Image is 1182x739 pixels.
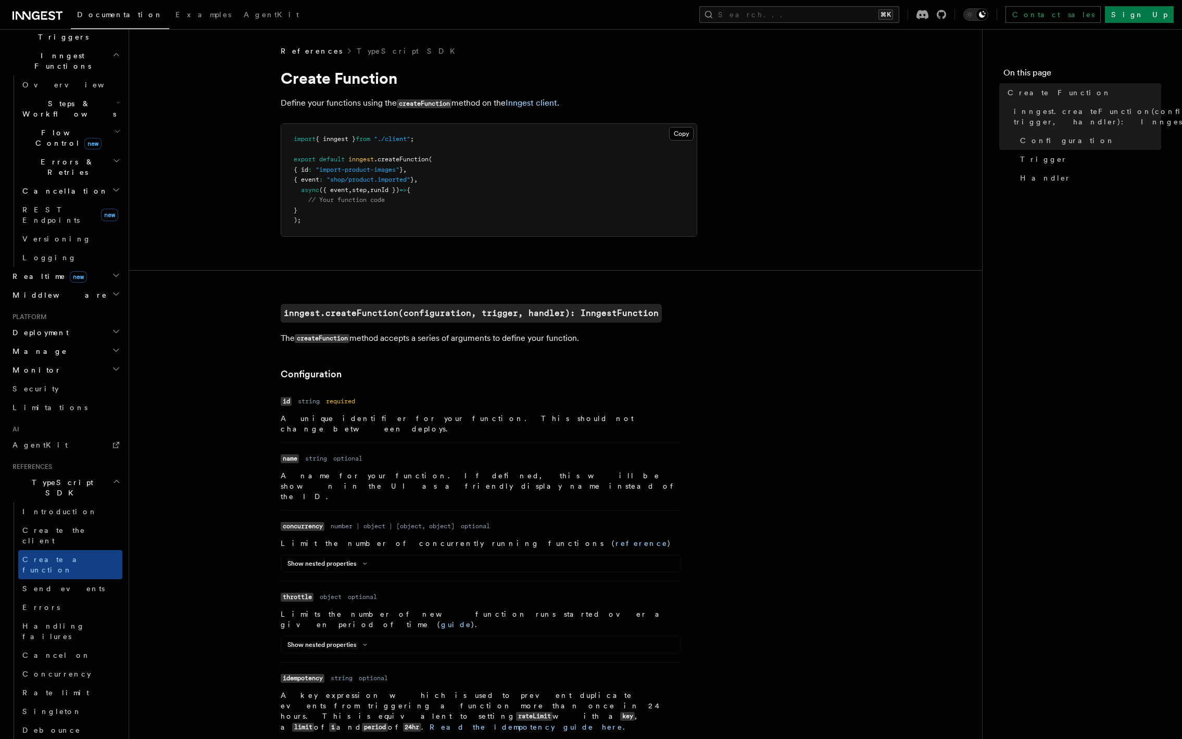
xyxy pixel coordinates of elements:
[18,550,122,579] a: Create a function
[8,436,122,454] a: AgentKit
[281,690,681,733] p: A key expression which is used to prevent duplicate events from triggering a function more than o...
[326,176,410,183] span: "shop/product.imported"
[281,331,697,346] p: The method accepts a series of arguments to define your function.
[410,176,414,183] span: }
[8,17,122,46] button: Events & Triggers
[18,94,122,123] button: Steps & Workflows
[18,98,116,119] span: Steps & Workflows
[8,361,122,379] button: Monitor
[22,81,130,89] span: Overview
[8,271,87,282] span: Realtime
[316,166,399,173] span: "import-product-images"
[1003,67,1161,83] h4: On this page
[308,196,385,203] span: // Your function code
[461,522,490,530] dd: optional
[8,463,52,471] span: References
[294,176,319,183] span: { event
[8,75,122,267] div: Inngest Functions
[22,555,84,574] span: Create a function
[237,3,305,28] a: AgentKit
[429,156,432,163] span: (
[22,584,105,593] span: Send events
[1020,154,1067,164] span: Trigger
[374,135,410,143] span: "./client"
[22,253,77,262] span: Logging
[18,683,122,702] a: Rate limit
[8,267,122,286] button: Realtimenew
[348,156,374,163] span: inngest
[8,398,122,417] a: Limitations
[18,182,122,200] button: Cancellation
[620,712,635,721] code: key
[348,186,352,194] span: ,
[359,674,388,682] dd: optional
[8,425,19,434] span: AI
[281,367,342,381] a: Configuration
[22,622,85,641] span: Handling failures
[18,128,115,148] span: Flow Control
[8,327,69,338] span: Deployment
[295,334,349,343] code: createFunction
[699,6,899,23] button: Search...⌘K
[301,186,319,194] span: async
[281,609,681,630] p: Limits the number of new function runs started over a given period of time ( ).
[305,454,327,463] dd: string
[1020,173,1071,183] span: Handler
[281,96,697,111] p: Define your functions using the method on the .
[1105,6,1174,23] a: Sign Up
[8,379,122,398] a: Security
[281,304,662,323] a: inngest.createFunction(configuration, trigger, handler): InngestFunction
[18,521,122,550] a: Create the client
[22,507,97,516] span: Introduction
[12,385,59,393] span: Security
[101,209,118,221] span: new
[506,98,557,108] a: Inngest client
[18,157,113,177] span: Errors & Retries
[8,286,122,304] button: Middleware
[410,135,414,143] span: ;
[294,216,301,224] span: );
[18,617,122,646] a: Handling failures
[348,593,377,601] dd: optional
[414,176,418,183] span: ,
[397,99,451,108] code: createFunction
[407,186,410,194] span: {
[352,186,367,194] span: step
[281,397,292,406] code: id
[18,152,122,182] button: Errors & Retries
[1008,87,1111,98] span: Create Function
[1010,102,1161,131] a: inngest.createFunction(configuration, trigger, handler): InngestFunction
[370,186,399,194] span: runId })
[18,702,122,721] a: Singleton
[22,670,91,678] span: Concurrency
[374,156,429,163] span: .createFunction
[8,346,67,356] span: Manage
[22,726,81,734] span: Debounce
[281,522,324,531] code: concurrency
[615,539,668,547] a: reference
[77,10,163,19] span: Documentation
[319,186,348,194] span: ({ event
[319,176,323,183] span: :
[287,559,371,568] button: Show nested properties
[84,138,102,149] span: new
[8,477,112,498] span: TypeScript SDK
[8,46,122,75] button: Inngest Functions
[18,665,122,683] a: Concurrency
[357,46,461,56] a: TypeScript SDK
[362,723,387,732] code: period
[294,156,316,163] span: export
[18,646,122,665] a: Cancel on
[308,166,312,173] span: :
[281,46,342,56] span: References
[326,397,355,405] dd: required
[8,313,47,321] span: Platform
[516,712,552,721] code: rateLimit
[22,603,60,611] span: Errors
[333,454,362,463] dd: optional
[403,723,421,732] code: 24hr
[18,75,122,94] a: Overview
[22,206,80,224] span: REST Endpoints
[22,235,91,243] span: Versioning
